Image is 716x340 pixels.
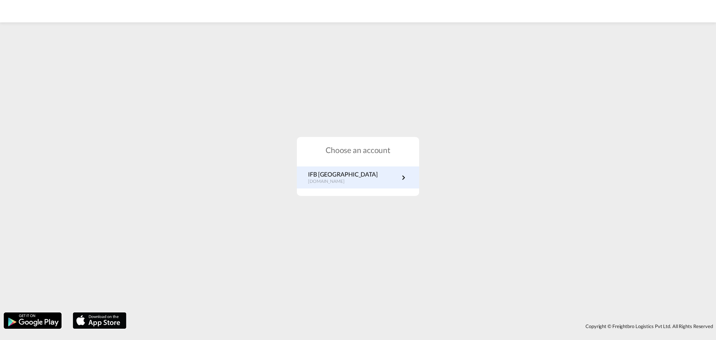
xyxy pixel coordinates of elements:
div: Copyright © Freightbro Logistics Pvt Ltd. All Rights Reserved [130,320,716,333]
p: IFB [GEOGRAPHIC_DATA] [308,170,378,178]
img: apple.png [72,312,127,330]
md-icon: icon-chevron-right [399,173,408,182]
h1: Choose an account [297,144,419,155]
a: IFB [GEOGRAPHIC_DATA][DOMAIN_NAME] [308,170,408,185]
img: google.png [3,312,62,330]
p: [DOMAIN_NAME] [308,178,378,185]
